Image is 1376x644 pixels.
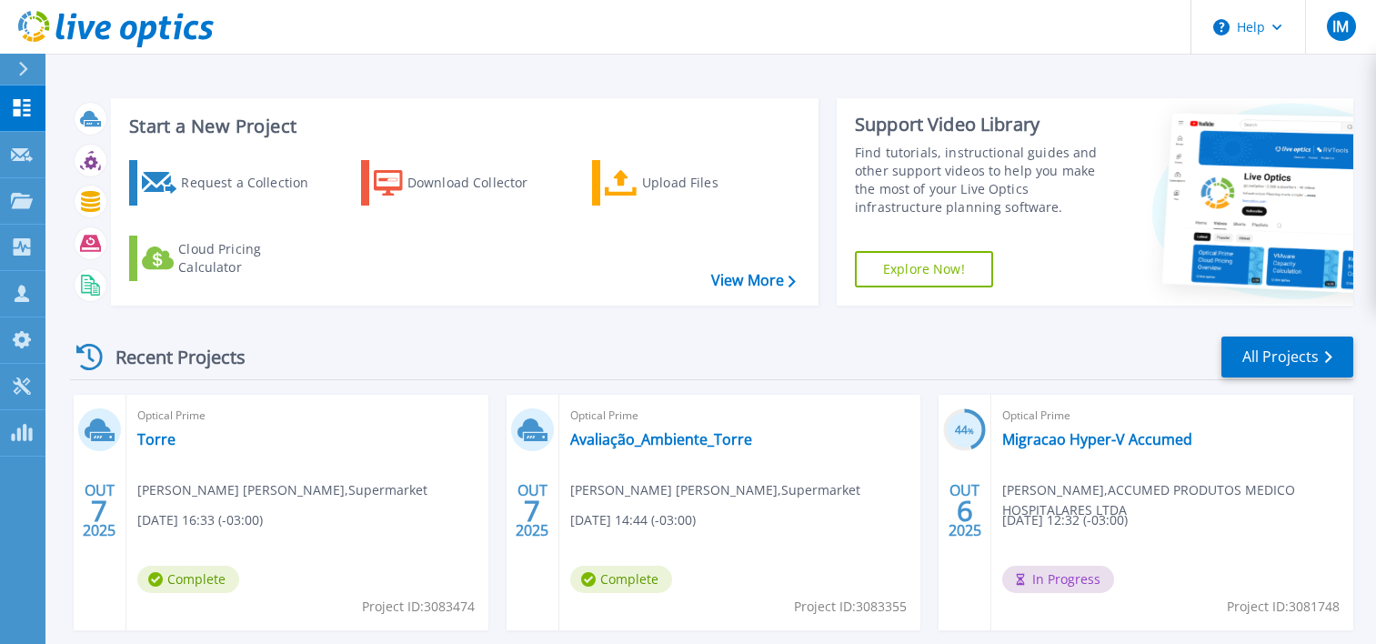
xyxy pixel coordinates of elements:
div: OUT 2025 [948,478,982,544]
a: Avaliação_Ambiente_Torre [570,430,752,448]
span: Project ID: 3083355 [794,597,907,617]
span: Project ID: 3083474 [362,597,475,617]
span: [DATE] 14:44 (-03:00) [570,510,696,530]
div: Cloud Pricing Calculator [178,240,324,277]
span: IM [1332,19,1349,34]
a: Migracao Hyper-V Accumed [1002,430,1192,448]
a: View More [711,272,796,289]
span: [PERSON_NAME] [PERSON_NAME] , Supermarket [570,480,860,500]
div: OUT 2025 [82,478,116,544]
span: [PERSON_NAME] , ACCUMED PRODUTOS MEDICO HOSPITALARES LTDA [1002,480,1353,520]
h3: 44 [943,420,986,441]
a: Request a Collection [129,160,332,206]
span: % [968,426,974,436]
div: OUT 2025 [515,478,549,544]
span: 7 [524,503,540,518]
div: Upload Files [642,165,788,201]
a: Upload Files [592,160,795,206]
a: Cloud Pricing Calculator [129,236,332,281]
span: Optical Prime [570,406,910,426]
span: [DATE] 16:33 (-03:00) [137,510,263,530]
span: Optical Prime [1002,406,1342,426]
span: In Progress [1002,566,1114,593]
div: Request a Collection [181,165,326,201]
span: 7 [91,503,107,518]
a: All Projects [1221,337,1353,377]
span: Optical Prime [137,406,477,426]
a: Download Collector [361,160,564,206]
h3: Start a New Project [129,116,795,136]
a: Explore Now! [855,251,993,287]
span: [PERSON_NAME] [PERSON_NAME] , Supermarket [137,480,427,500]
span: Complete [570,566,672,593]
a: Torre [137,430,176,448]
div: Download Collector [407,165,553,201]
div: Support Video Library [855,113,1114,136]
span: 6 [957,503,973,518]
span: Project ID: 3081748 [1227,597,1340,617]
span: [DATE] 12:32 (-03:00) [1002,510,1128,530]
span: Complete [137,566,239,593]
div: Recent Projects [70,335,270,379]
div: Find tutorials, instructional guides and other support videos to help you make the most of your L... [855,144,1114,216]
